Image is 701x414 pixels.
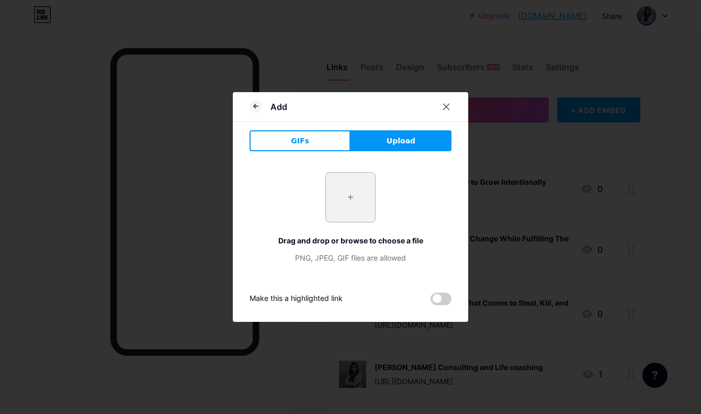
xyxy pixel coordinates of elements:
button: GIFs [250,130,350,151]
span: Upload [387,136,415,147]
div: PNG, JPEG, GIF files are allowed [250,252,451,263]
div: Make this a highlighted link [250,293,343,305]
span: GIFs [291,136,309,147]
div: Drag and drop or browse to choose a file [250,235,451,246]
div: Add [270,100,287,113]
button: Upload [350,130,451,151]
